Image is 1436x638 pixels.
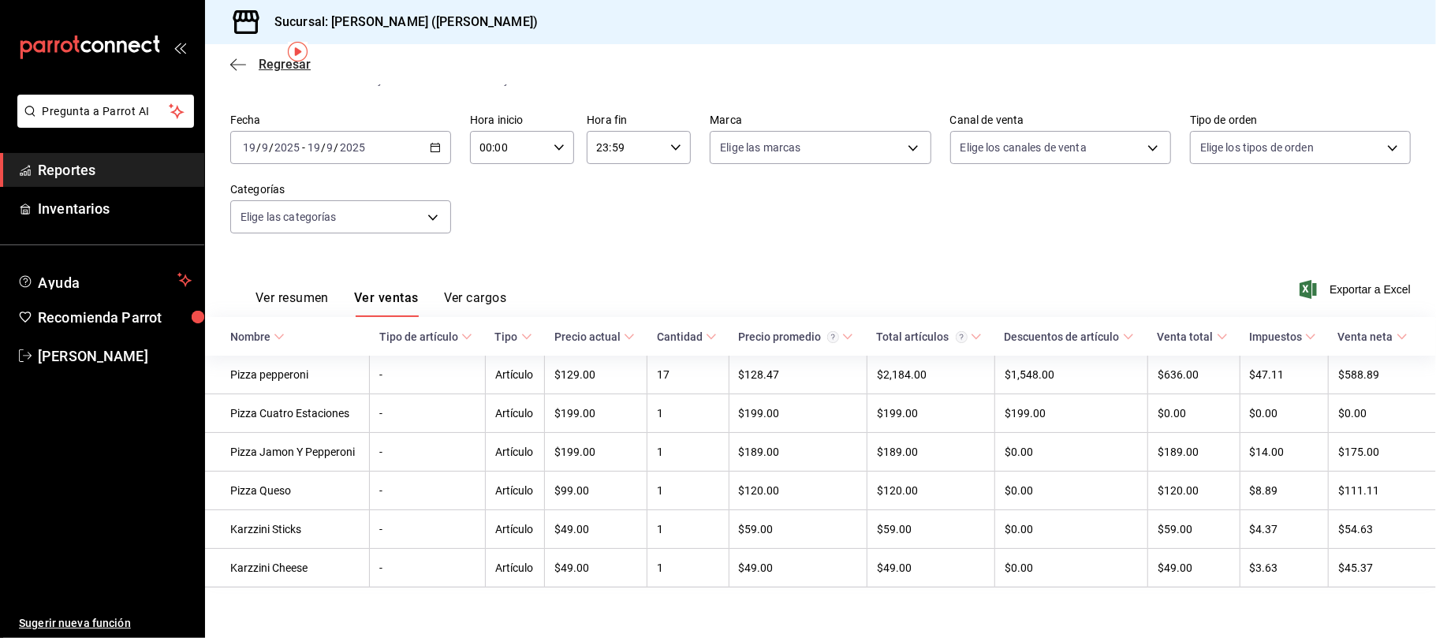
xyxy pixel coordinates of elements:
td: $1,548.00 [995,356,1148,394]
td: $189.00 [867,433,995,472]
td: 17 [647,356,729,394]
div: Venta neta [1338,330,1393,343]
span: Ayuda [38,270,171,289]
td: $59.00 [729,510,867,549]
button: open_drawer_menu [173,41,186,54]
span: Tipo de artículo [379,330,472,343]
label: Fecha [230,115,451,126]
td: $189.00 [729,433,867,472]
td: $0.00 [995,472,1148,510]
td: $8.89 [1240,472,1328,510]
td: Pizza Queso [205,472,370,510]
td: Pizza Jamon Y Pepperoni [205,433,370,472]
td: $59.00 [1148,510,1240,549]
input: -- [261,141,269,154]
div: Venta total [1158,330,1214,343]
td: $0.00 [1148,394,1240,433]
button: Tooltip marker [288,42,308,62]
span: Elige los canales de venta [960,140,1087,155]
td: $588.89 [1329,356,1436,394]
div: Precio actual [554,330,621,343]
td: $636.00 [1148,356,1240,394]
td: $49.00 [867,549,995,588]
span: / [269,141,274,154]
span: Elige las marcas [720,140,800,155]
div: Cantidad [657,330,703,343]
td: $49.00 [545,549,647,588]
td: $129.00 [545,356,647,394]
td: 1 [647,510,729,549]
button: Exportar a Excel [1303,280,1411,299]
td: $120.00 [1148,472,1240,510]
td: $0.00 [995,510,1148,549]
span: Total artículos [877,330,982,343]
label: Hora inicio [470,115,574,126]
span: Tipo [495,330,532,343]
span: Inventarios [38,198,192,219]
td: $120.00 [867,472,995,510]
input: -- [242,141,256,154]
span: Regresar [259,57,311,72]
td: Karzzini Sticks [205,510,370,549]
td: 1 [647,549,729,588]
td: Artículo [486,510,545,549]
button: Ver cargos [444,290,507,317]
button: Pregunta a Parrot AI [17,95,194,128]
div: Total artículos [877,330,968,343]
td: $4.37 [1240,510,1328,549]
div: Precio promedio [738,330,839,343]
td: $49.00 [729,549,867,588]
span: Sugerir nueva función [19,615,192,632]
td: $45.37 [1329,549,1436,588]
td: Pizza pepperoni [205,356,370,394]
div: Impuestos [1249,330,1302,343]
span: Reportes [38,159,192,181]
td: Artículo [486,433,545,472]
span: / [256,141,261,154]
td: Artículo [486,472,545,510]
td: - [370,472,486,510]
label: Categorías [230,185,451,196]
td: Karzzini Cheese [205,549,370,588]
span: Impuestos [1249,330,1316,343]
span: Nombre [230,330,285,343]
td: $0.00 [1240,394,1328,433]
td: $128.47 [729,356,867,394]
span: Venta neta [1338,330,1408,343]
span: Venta total [1158,330,1228,343]
td: $59.00 [867,510,995,549]
button: Regresar [230,57,311,72]
span: [PERSON_NAME] [38,345,192,367]
td: $47.11 [1240,356,1328,394]
span: Elige los tipos de orden [1200,140,1314,155]
span: Descuentos de artículo [1005,330,1134,343]
td: - [370,394,486,433]
span: / [321,141,326,154]
td: $199.00 [995,394,1148,433]
span: Precio actual [554,330,635,343]
label: Marca [710,115,931,126]
a: Pregunta a Parrot AI [11,114,194,131]
td: Artículo [486,394,545,433]
td: $2,184.00 [867,356,995,394]
input: ---- [274,141,300,154]
span: - [302,141,305,154]
td: $120.00 [729,472,867,510]
td: $199.00 [867,394,995,433]
td: $54.63 [1329,510,1436,549]
td: Artículo [486,356,545,394]
div: Descuentos de artículo [1005,330,1120,343]
div: Tipo de artículo [379,330,458,343]
span: Precio promedio [738,330,853,343]
span: Elige las categorías [241,209,337,225]
input: -- [326,141,334,154]
button: Ver resumen [255,290,329,317]
span: / [334,141,339,154]
td: - [370,549,486,588]
td: $99.00 [545,472,647,510]
div: Nombre [230,330,270,343]
h3: Sucursal: [PERSON_NAME] ([PERSON_NAME]) [262,13,538,32]
td: $0.00 [995,433,1148,472]
span: Cantidad [657,330,717,343]
td: Artículo [486,549,545,588]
